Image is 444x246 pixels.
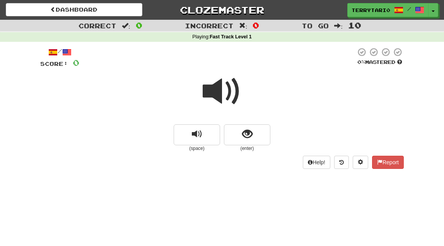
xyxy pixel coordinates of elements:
[302,22,329,29] span: To go
[79,22,116,29] span: Correct
[407,6,411,12] span: /
[136,21,142,30] span: 0
[6,3,142,16] a: Dashboard
[356,59,404,66] div: Mastered
[352,7,390,14] span: terrytari0
[174,145,220,152] small: (space)
[303,156,330,169] button: Help!
[357,59,365,65] span: 0 %
[347,3,429,17] a: terrytari0 /
[154,3,290,17] a: Clozemaster
[40,60,68,67] span: Score:
[174,124,220,145] button: replay audio
[239,22,248,29] span: :
[40,47,79,57] div: /
[73,58,79,67] span: 0
[122,22,130,29] span: :
[334,22,343,29] span: :
[348,21,361,30] span: 10
[185,22,234,29] span: Incorrect
[224,124,270,145] button: show sentence
[224,145,270,152] small: (enter)
[210,34,252,40] strong: Fast Track Level 1
[253,21,259,30] span: 0
[334,156,349,169] button: Round history (alt+y)
[372,156,404,169] button: Report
